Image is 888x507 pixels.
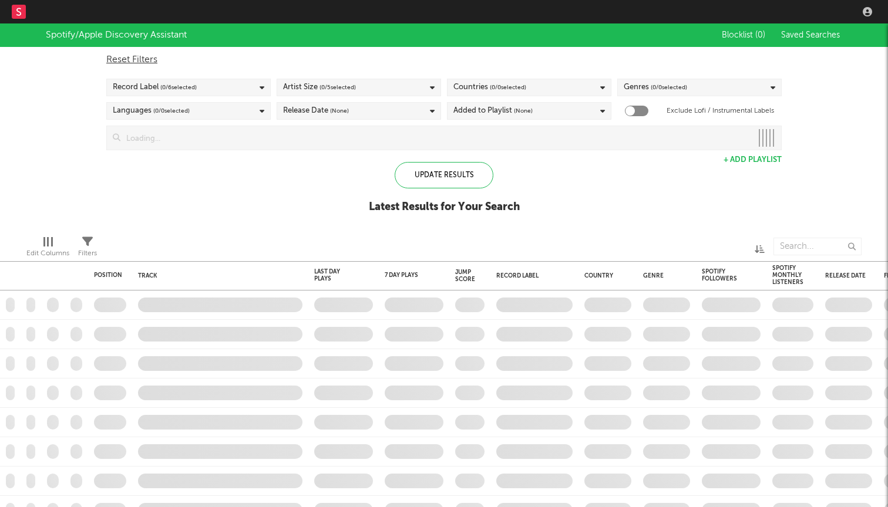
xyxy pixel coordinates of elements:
[643,272,684,279] div: Genre
[283,80,356,94] div: Artist Size
[314,268,355,282] div: Last Day Plays
[584,272,625,279] div: Country
[26,232,69,266] div: Edit Columns
[113,104,190,118] div: Languages
[369,200,520,214] div: Latest Results for Your Search
[667,104,774,118] label: Exclude Lofi / Instrumental Labels
[46,28,187,42] div: Spotify/Apple Discovery Assistant
[778,31,842,40] button: Saved Searches
[722,31,765,39] span: Blocklist
[330,104,349,118] span: (None)
[453,80,526,94] div: Countries
[395,162,493,188] div: Update Results
[455,269,475,283] div: Jump Score
[26,246,69,261] div: Edit Columns
[781,31,842,39] span: Saved Searches
[78,232,97,266] div: Filters
[138,272,297,279] div: Track
[825,272,866,279] div: Release Date
[78,246,97,261] div: Filters
[385,272,426,279] div: 7 Day Plays
[160,80,197,94] span: ( 0 / 6 selected)
[651,80,687,94] span: ( 0 / 0 selected)
[94,272,122,279] div: Position
[514,104,533,118] span: (None)
[624,80,687,94] div: Genres
[755,31,765,39] span: ( 0 )
[283,104,349,118] div: Release Date
[773,238,862,255] input: Search...
[106,53,782,67] div: Reset Filters
[319,80,356,94] span: ( 0 / 5 selected)
[113,80,197,94] div: Record Label
[120,126,752,150] input: Loading...
[724,156,782,164] button: + Add Playlist
[490,80,526,94] span: ( 0 / 0 selected)
[453,104,533,118] div: Added to Playlist
[153,104,190,118] span: ( 0 / 0 selected)
[496,272,567,279] div: Record Label
[772,265,803,286] div: Spotify Monthly Listeners
[702,268,743,282] div: Spotify Followers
